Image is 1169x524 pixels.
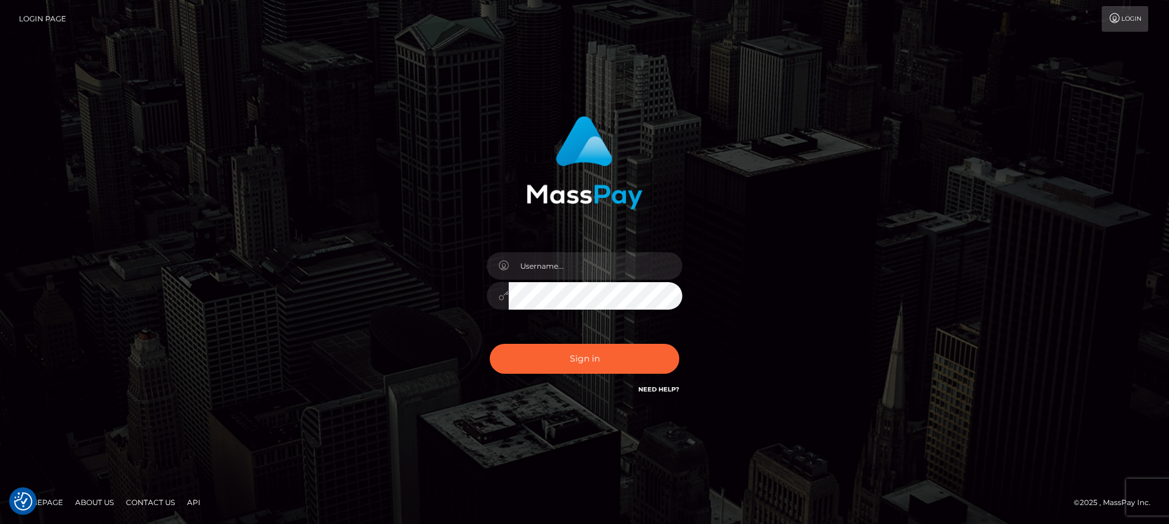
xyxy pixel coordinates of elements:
button: Consent Preferences [14,492,32,511]
button: Sign in [490,344,679,374]
div: © 2025 , MassPay Inc. [1074,496,1160,509]
a: Need Help? [638,385,679,393]
a: Login [1102,6,1148,32]
a: About Us [70,493,119,512]
img: Revisit consent button [14,492,32,511]
a: Login Page [19,6,66,32]
a: API [182,493,205,512]
input: Username... [509,252,682,280]
img: MassPay Login [526,116,643,209]
a: Contact Us [121,493,180,512]
a: Homepage [13,493,68,512]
